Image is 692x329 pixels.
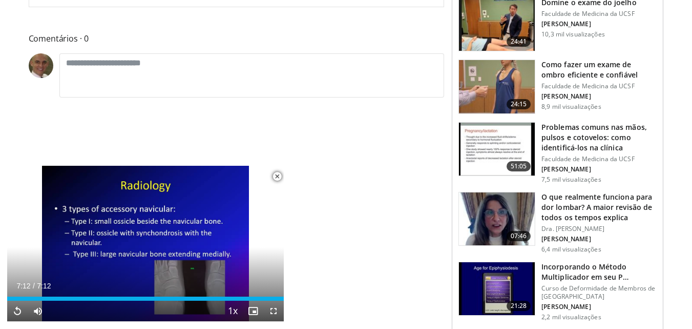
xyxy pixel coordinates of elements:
font: Incorporando o Método Multiplicador em seu P… [541,262,628,282]
font: Faculdade de Medicina da UCSF [541,9,634,18]
font: Curso de Deformidade de Membros de [GEOGRAPHIC_DATA] [541,284,655,301]
font: Faculdade de Medicina da UCSF [541,82,634,90]
font: 07:46 [511,231,527,240]
font: 51:05 [511,162,527,170]
font: 7,5 mil visualizações [541,175,601,184]
span: 7:12 [16,282,30,290]
span: 7:12 [37,282,51,290]
img: Avatar [29,53,53,78]
font: 10,3 mil visualizações [541,30,605,38]
font: [PERSON_NAME] [541,92,591,101]
font: Comentários [29,33,78,44]
font: 21:28 [511,301,527,310]
font: 6,4 mil visualizações [541,245,601,254]
img: 622239c3-9241-435b-a23f-a48b7de4c90b.150x105_q85_crop-smart_upscale.jpg [459,60,535,113]
img: 8a80b912-e7da-4adf-b05d-424f1ac09a1c.150x105_q85_crop-smart_upscale.jpg [459,123,535,176]
font: Faculdade de Medicina da UCSF [541,154,634,163]
font: [PERSON_NAME] [541,302,591,311]
font: [PERSON_NAME] [541,165,591,173]
font: [PERSON_NAME] [541,20,591,28]
div: Progress Bar [7,297,284,301]
a: 51:05 Problemas comuns nas mãos, pulsos e cotovelos: como identificá-los na clínica Faculdade de ... [458,122,657,184]
img: 06dd3758-1007-4281-a044-1e6e8189cd4d.150x105_q85_crop-smart_upscale.jpg [459,262,535,316]
font: O que realmente funciona para dor lombar? A maior revisão de todos os tempos explica [541,192,652,222]
font: 2,2 mil visualizações [541,313,601,321]
a: 07:46 O que realmente funciona para dor lombar? A maior revisão de todos os tempos explica Dra. [... [458,192,657,254]
font: [PERSON_NAME] [541,235,591,243]
button: Enable picture-in-picture mode [243,301,263,321]
a: 24:15 Como fazer um exame de ombro eficiente e confiável Faculdade de Medicina da UCSF [PERSON_NA... [458,60,657,114]
button: Playback Rate [222,301,243,321]
button: Close [267,166,287,187]
button: Fullscreen [263,301,284,321]
font: Dra. [PERSON_NAME] [541,224,604,233]
a: 21:28 Incorporando o Método Multiplicador em seu P… Curso de Deformidade de Membros de [GEOGRAPHI... [458,262,657,321]
button: Replay [7,301,28,321]
font: 8,9 mil visualizações [541,102,601,111]
font: Problemas comuns nas mãos, pulsos e cotovelos: como identificá-los na clínica [541,122,647,152]
font: 24:41 [511,37,527,46]
button: Mute [28,301,48,321]
font: 0 [84,33,89,44]
span: / [33,282,35,290]
font: Como fazer um exame de ombro eficiente e confiável [541,60,638,80]
img: b3e2853b-596e-4626-ac05-1173e3e02d18.150x105_q85_crop-smart_upscale.jpg [459,192,535,246]
font: 24:15 [511,100,527,108]
video-js: Video Player [7,166,284,322]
